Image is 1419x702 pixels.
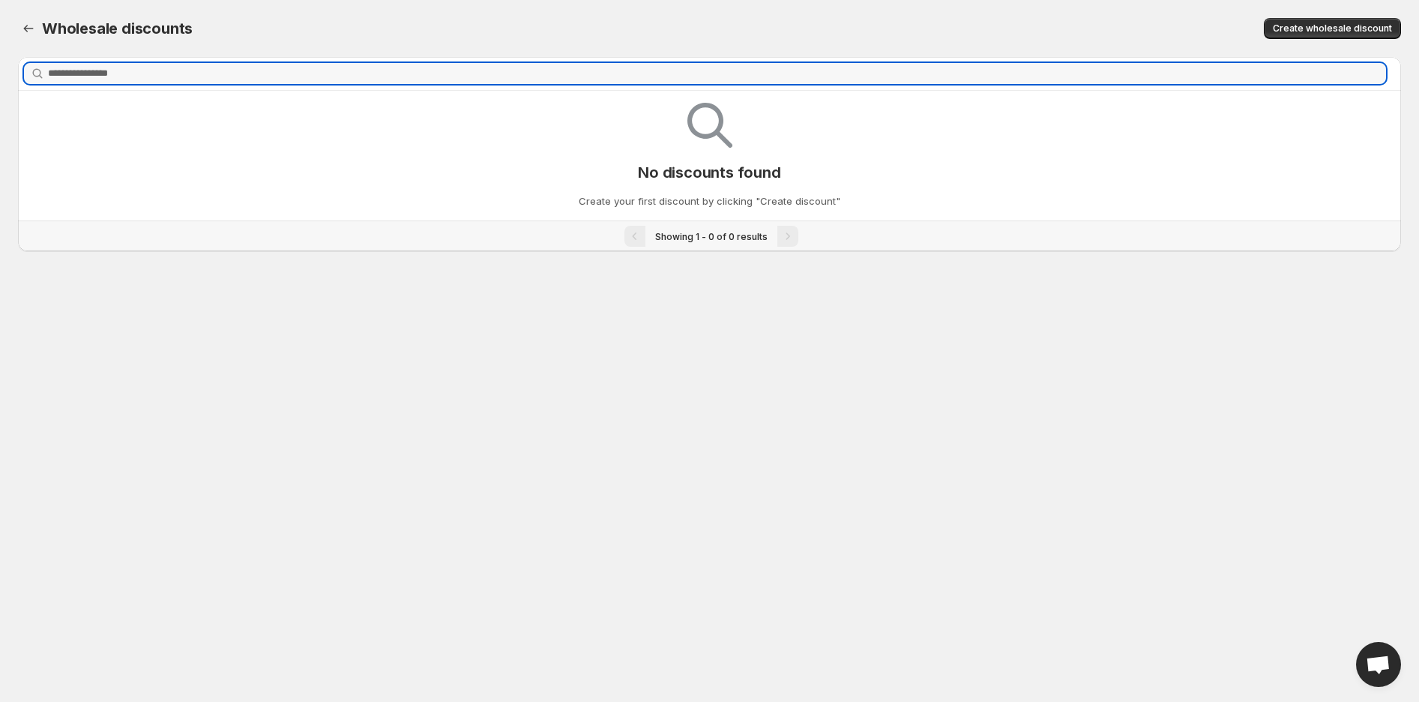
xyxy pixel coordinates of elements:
span: Showing 1 - 0 of 0 results [655,231,768,242]
span: Create wholesale discount [1273,22,1392,34]
nav: Pagination [18,220,1401,251]
span: Wholesale discounts [42,19,193,37]
p: No discounts found [638,163,780,181]
p: Create your first discount by clicking "Create discount" [579,193,840,208]
button: Create wholesale discount [1264,18,1401,39]
div: Open chat [1356,642,1401,687]
img: Empty search results [687,103,732,148]
button: Back to dashboard [18,18,39,39]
